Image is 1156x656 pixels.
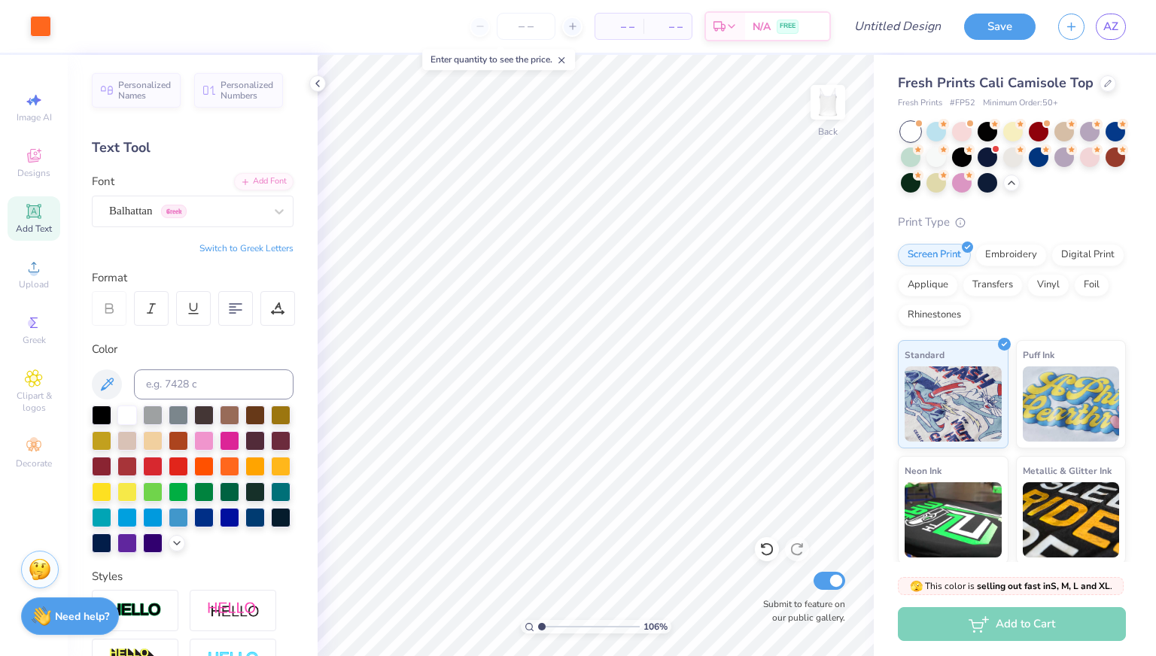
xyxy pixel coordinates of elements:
span: AZ [1103,18,1118,35]
img: Puff Ink [1023,366,1120,442]
div: Print Type [898,214,1126,231]
span: # FP52 [950,97,975,110]
span: N/A [753,19,771,35]
span: Neon Ink [905,463,942,478]
span: Minimum Order: 50 + [983,97,1058,110]
img: Shadow [207,601,260,620]
span: Image AI [17,111,52,123]
span: Standard [905,347,945,363]
img: Stroke [109,602,162,619]
input: Untitled Design [842,11,953,41]
div: Rhinestones [898,304,971,326]
input: e.g. 7428 c [134,369,294,399]
span: FREE [780,21,796,32]
span: Greek [23,334,46,346]
div: Add Font [234,173,294,190]
div: Format [92,269,295,287]
button: Switch to Greek Letters [199,242,294,254]
div: Applique [898,274,958,296]
span: Personalized Names [118,80,172,101]
span: Fresh Prints [898,97,942,110]
span: Add Text [16,223,52,235]
div: Enter quantity to see the price. [422,49,575,70]
span: Upload [19,278,49,290]
div: Text Tool [92,138,294,158]
strong: Need help? [55,609,109,624]
button: Save [964,14,1036,40]
img: Metallic & Glitter Ink [1023,482,1120,557]
img: Neon Ink [905,482,1002,557]
img: Standard [905,366,1002,442]
div: Transfers [963,274,1023,296]
div: Color [92,341,294,358]
span: Puff Ink [1023,347,1054,363]
div: Back [818,125,838,138]
span: 106 % [643,620,668,633]
div: Embroidery [975,244,1047,266]
div: Vinyl [1027,274,1069,296]
strong: selling out fast in S, M, L and XL [977,580,1110,592]
input: – – [497,13,555,40]
span: Fresh Prints Cali Camisole Top [898,74,1094,92]
img: Back [813,87,843,117]
span: This color is . [910,579,1112,593]
a: AZ [1096,14,1126,40]
div: Foil [1074,274,1109,296]
span: Metallic & Glitter Ink [1023,463,1112,478]
div: Digital Print [1051,244,1124,266]
span: – – [604,19,634,35]
span: Decorate [16,457,52,469]
span: Personalized Numbers [221,80,274,101]
span: Clipart & logos [8,390,60,414]
span: 🫣 [910,579,923,594]
div: Styles [92,568,294,585]
span: Designs [17,167,50,179]
label: Submit to feature on our public gallery. [755,597,845,624]
span: – – [653,19,683,35]
div: Screen Print [898,244,971,266]
label: Font [92,173,114,190]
